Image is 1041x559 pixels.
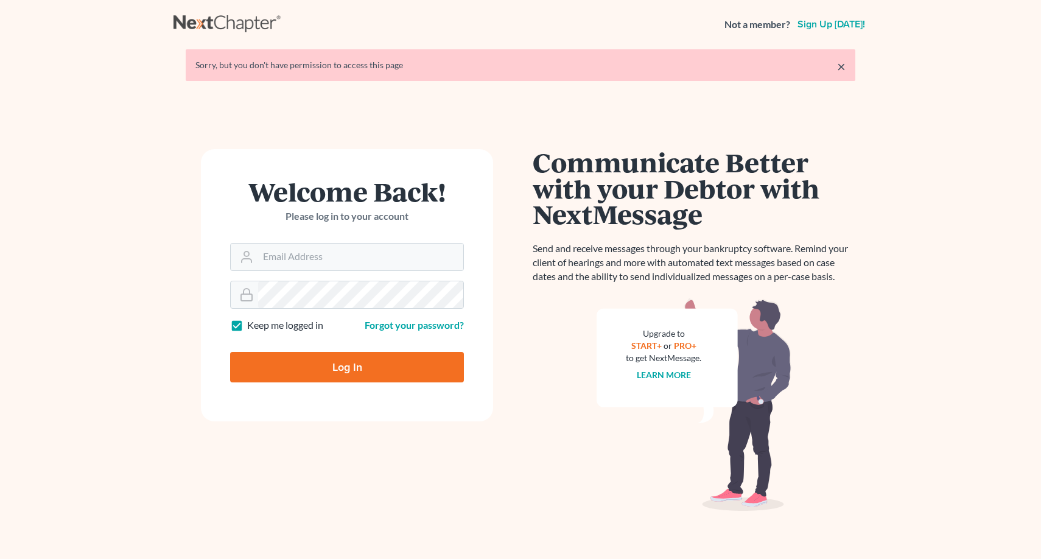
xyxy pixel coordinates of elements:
a: Learn more [637,370,691,380]
a: Forgot your password? [365,319,464,331]
a: PRO+ [674,340,696,351]
div: Upgrade to [626,328,701,340]
p: Send and receive messages through your bankruptcy software. Remind your client of hearings and mo... [533,242,855,284]
label: Keep me logged in [247,318,323,332]
div: Sorry, but you don't have permission to access this page [195,59,846,71]
a: Sign up [DATE]! [795,19,867,29]
input: Log In [230,352,464,382]
span: or [664,340,672,351]
h1: Welcome Back! [230,178,464,205]
strong: Not a member? [724,18,790,32]
p: Please log in to your account [230,209,464,223]
input: Email Address [258,244,463,270]
a: START+ [631,340,662,351]
h1: Communicate Better with your Debtor with NextMessage [533,149,855,227]
img: nextmessage_bg-59042aed3d76b12b5cd301f8e5b87938c9018125f34e5fa2b7a6b67550977c72.svg [597,298,791,512]
a: × [837,59,846,74]
div: to get NextMessage. [626,352,701,364]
